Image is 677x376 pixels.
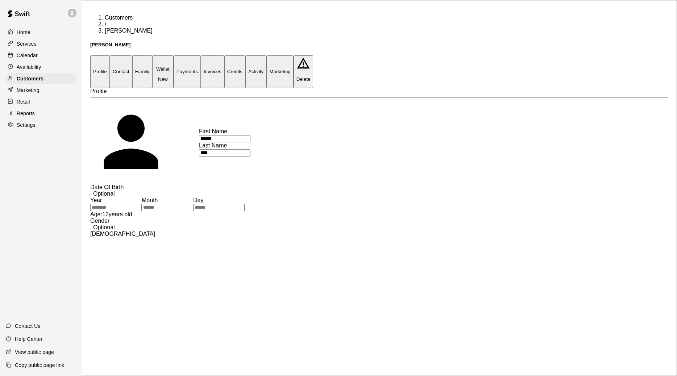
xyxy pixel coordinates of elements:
[132,55,152,88] button: Family
[6,120,76,130] a: Settings
[17,52,38,59] p: Calendar
[105,21,668,28] li: /
[17,87,40,94] p: Marketing
[155,66,171,72] p: Wallet
[6,85,76,96] a: Marketing
[105,28,153,34] span: [PERSON_NAME]
[201,55,224,88] button: Invoices
[90,184,124,190] span: Date Of Birth
[17,29,30,36] p: Home
[199,142,227,149] span: Last Name
[6,38,76,49] a: Services
[296,76,311,82] p: Delete
[266,55,294,88] button: Marketing
[142,197,158,203] span: Month
[6,50,76,61] a: Calendar
[17,121,36,129] p: Settings
[90,197,102,203] span: Year
[110,55,132,88] button: Contact
[90,55,668,88] div: basic tabs example
[15,335,42,343] p: Help Center
[17,98,30,105] p: Retail
[6,73,76,84] a: Customers
[193,197,203,203] span: Day
[6,108,76,119] a: Reports
[90,191,118,197] span: Optional
[6,96,76,107] a: Retail
[224,55,245,88] button: Credits
[90,231,668,237] div: [DEMOGRAPHIC_DATA]
[90,224,118,230] span: Optional
[15,348,54,356] p: View public page
[17,40,37,47] p: Services
[155,76,171,82] span: New
[6,27,76,38] a: Home
[90,211,132,217] span: Age: 12 years old
[15,362,64,369] p: Copy public page link
[17,110,35,117] p: Reports
[17,63,41,71] p: Availability
[90,14,668,34] nav: breadcrumb
[17,75,43,82] p: Customers
[90,55,110,88] button: Profile
[199,128,227,134] span: First Name
[15,322,41,330] p: Contact Us
[105,14,133,21] a: Customers
[90,218,109,224] span: Gender
[90,42,668,47] h5: [PERSON_NAME]
[6,62,76,72] a: Availability
[245,55,266,88] button: Activity
[90,88,107,94] span: Profile
[174,55,201,88] button: Payments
